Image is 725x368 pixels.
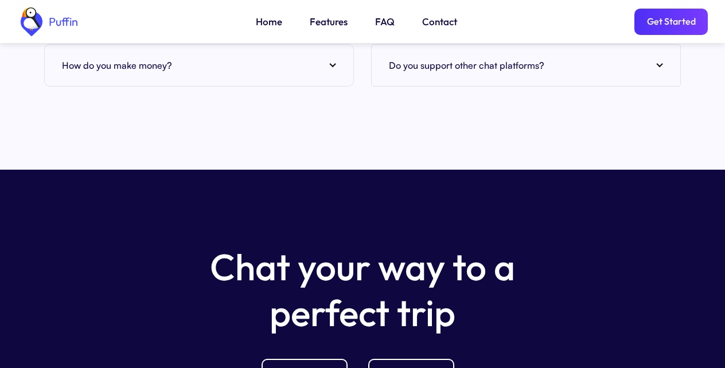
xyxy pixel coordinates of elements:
div: Puffin [46,16,78,28]
img: arrow [329,63,336,68]
a: Features [310,14,348,29]
h4: Do you support other chat platforms? [389,57,544,74]
a: Get Started [634,9,708,35]
a: Contact [422,14,457,29]
a: Home [256,14,282,29]
img: arrow [656,63,663,68]
a: FAQ [375,14,395,29]
h5: Chat your way to a perfect trip [190,244,535,336]
h4: How do you make money? [62,57,172,74]
a: home [17,7,78,36]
